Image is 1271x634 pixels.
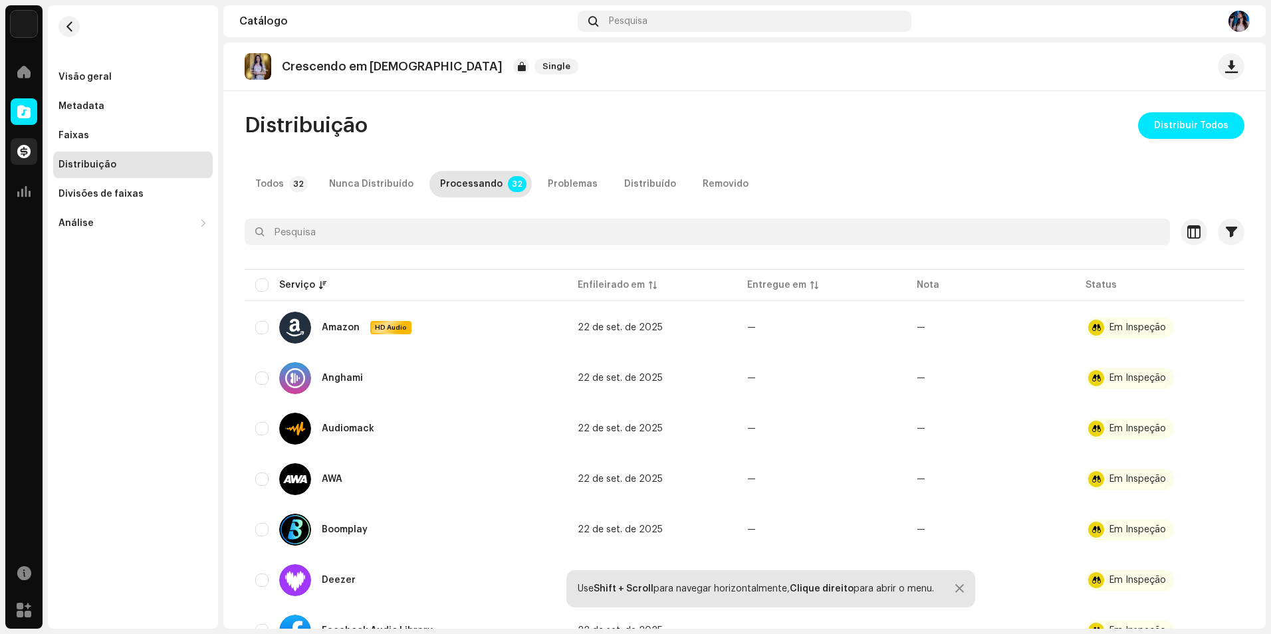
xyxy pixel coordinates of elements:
[578,525,663,534] span: 22 de set. de 2025
[578,323,663,332] span: 22 de set. de 2025
[1109,475,1166,484] div: Em Inspeção
[58,130,89,141] div: Faixas
[245,112,368,139] span: Distribuição
[578,424,663,433] span: 22 de set. de 2025
[594,584,653,593] strong: Shift + Scroll
[58,72,112,82] div: Visão geral
[609,16,647,27] span: Pesquisa
[53,64,213,90] re-m-nav-item: Visão geral
[372,323,410,332] span: HD Audio
[1109,525,1166,534] div: Em Inspeção
[747,323,756,332] span: —
[703,171,749,197] div: Removido
[53,152,213,178] re-m-nav-item: Distribuição
[790,584,854,593] strong: Clique direito
[624,171,676,197] div: Distribuído
[578,583,934,594] div: Use para navegar horizontalmente, para abrir o menu.
[578,475,663,484] span: 22 de set. de 2025
[239,16,572,27] div: Catálogo
[329,171,413,197] div: Nunca Distribuído
[53,122,213,149] re-m-nav-item: Faixas
[747,424,756,433] span: —
[747,278,806,292] div: Entregue em
[917,525,925,534] re-a-table-badge: —
[58,189,144,199] div: Divisões de faixas
[508,176,526,192] p-badge: 32
[1109,323,1166,332] div: Em Inspeção
[917,373,925,383] re-a-table-badge: —
[747,475,756,484] span: —
[747,525,756,534] span: —
[322,424,374,433] div: Audiomack
[245,219,1170,245] input: Pesquisa
[322,475,342,484] div: AWA
[1138,112,1244,139] button: Distribuir Todos
[1154,112,1228,139] span: Distribuir Todos
[322,373,363,383] div: Anghami
[548,171,598,197] div: Problemas
[322,576,356,585] div: Deezer
[58,101,104,112] div: Metadata
[578,278,645,292] div: Enfileirado em
[53,93,213,120] re-m-nav-item: Metadata
[440,171,503,197] div: Processando
[53,210,213,237] re-m-nav-dropdown: Análise
[255,171,284,197] div: Todos
[322,525,368,534] div: Boomplay
[322,323,360,332] div: Amazon
[1109,424,1166,433] div: Em Inspeção
[534,58,578,74] span: Single
[578,373,663,383] span: 22 de set. de 2025
[289,176,308,192] p-badge: 32
[58,159,116,170] div: Distribuição
[282,60,503,74] p: Crescendo em [DEMOGRAPHIC_DATA]
[917,475,925,484] re-a-table-badge: —
[279,278,315,292] div: Serviço
[1228,11,1250,32] img: dc321f6b-3bf5-4112-a89f-a9f42d8ba402
[747,373,756,383] span: —
[917,323,925,332] re-a-table-badge: —
[917,424,925,433] re-a-table-badge: —
[245,53,271,80] img: 44474931-ea4c-4a8f-a85b-136866349c94
[58,218,94,229] div: Análise
[1109,373,1166,383] div: Em Inspeção
[53,181,213,207] re-m-nav-item: Divisões de faixas
[11,11,37,37] img: 66bce8da-2cef-42a1-a8c4-ff775820a5f9
[1109,576,1166,585] div: Em Inspeção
